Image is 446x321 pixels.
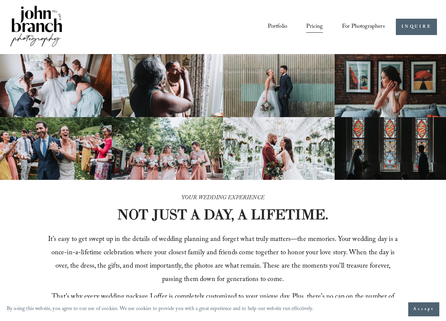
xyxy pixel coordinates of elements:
span: Accept [413,306,434,313]
img: John Branch IV Photography [9,4,63,49]
a: Portfolio [268,21,288,33]
a: folder dropdown [342,21,385,33]
span: For Photographers [342,21,385,33]
img: Woman applying makeup to another woman near a window with floral curtains and autumn flowers. [112,54,223,117]
img: A bride and four bridesmaids in pink dresses, holding bouquets with pink and white flowers, smili... [112,117,223,180]
strong: NOT JUST A DAY, A LIFETIME. [117,206,328,223]
a: INQUIRE [396,19,437,35]
img: A bride and groom standing together, laughing, with the bride holding a bouquet in front of a cor... [223,54,335,117]
em: YOUR WEDDING EXPERIENCE [182,194,264,203]
span: It’s easy to get swept up in the details of wedding planning and forget what truly matters—the me... [48,234,400,286]
img: Bride and groom standing in an elegant greenhouse with chandeliers and lush greenery. [223,117,335,180]
a: Pricing [306,21,323,33]
button: Accept [408,302,439,316]
p: By using this website, you agree to our use of cookies. We use cookies to provide you with a grea... [7,304,314,314]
